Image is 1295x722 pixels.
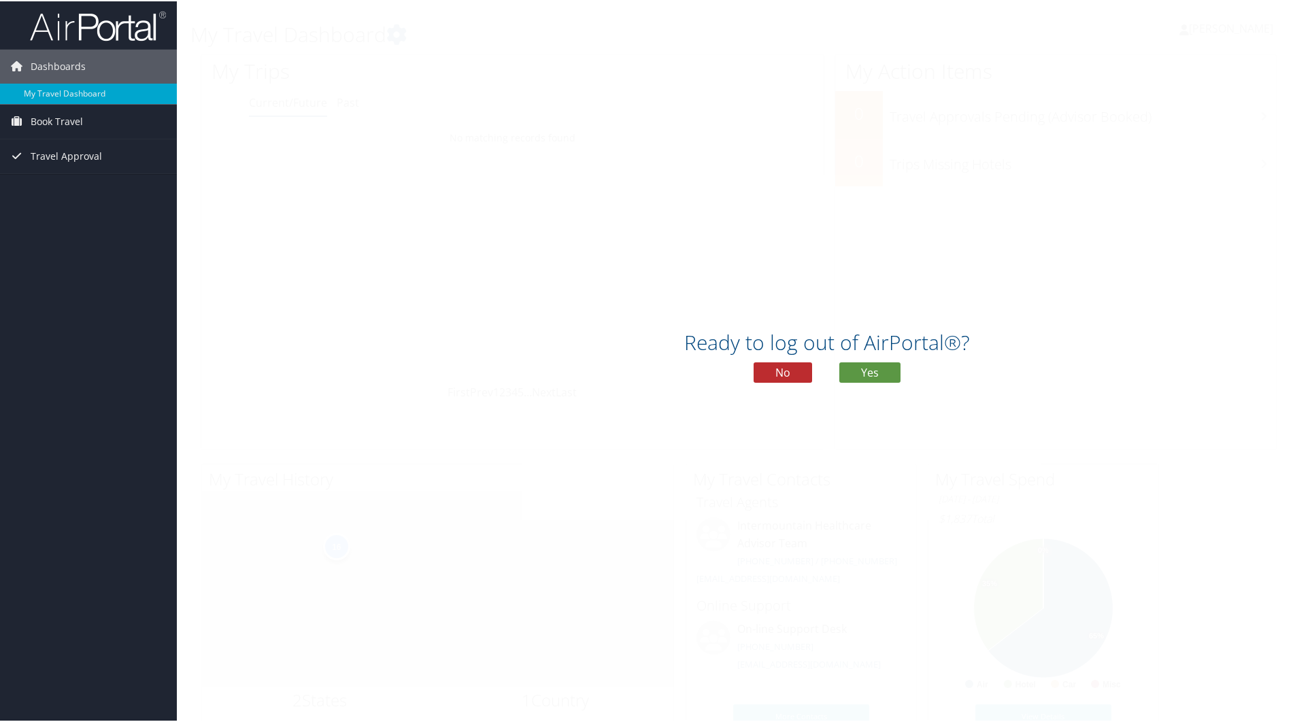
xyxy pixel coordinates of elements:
span: Book Travel [31,103,83,137]
button: No [754,361,812,381]
img: airportal-logo.png [30,9,166,41]
span: Dashboards [31,48,86,82]
span: Travel Approval [31,138,102,172]
button: Yes [839,361,901,381]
